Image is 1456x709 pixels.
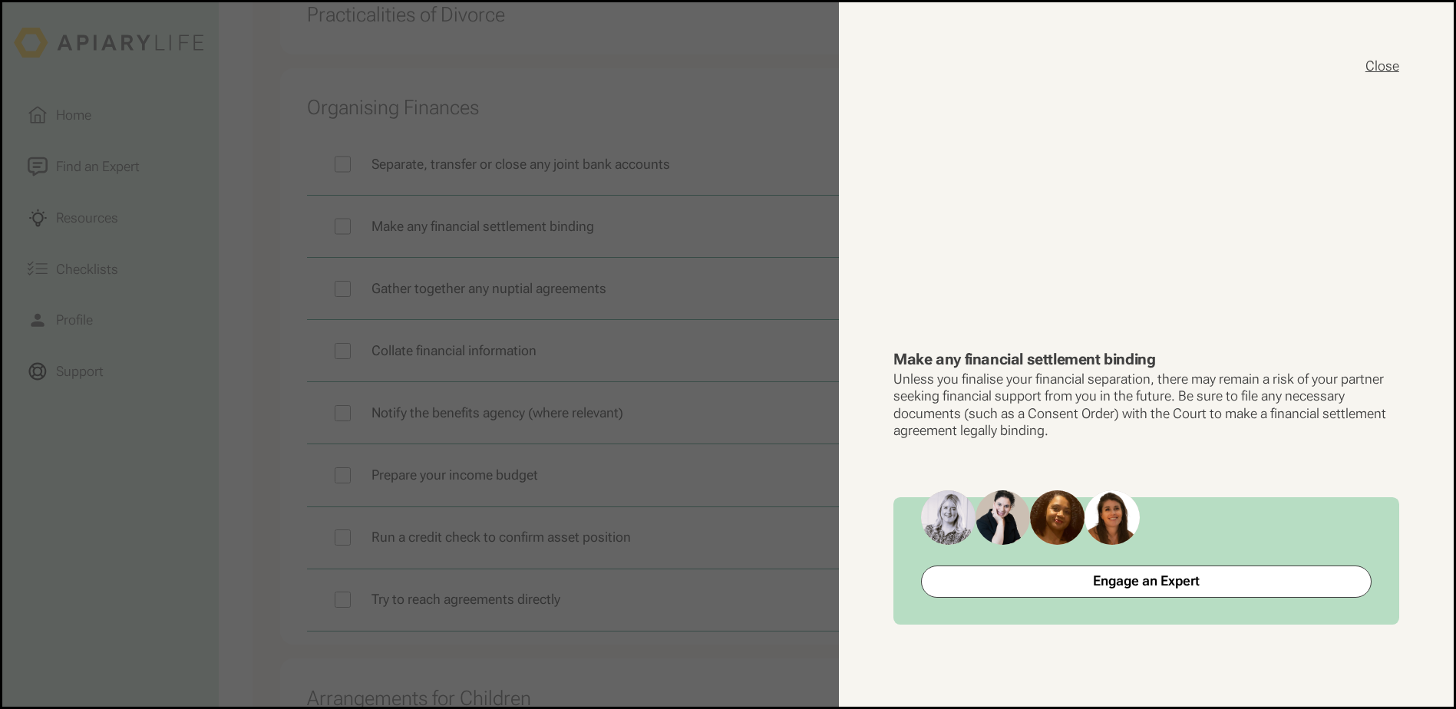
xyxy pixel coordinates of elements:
[1365,57,1399,75] button: close modal
[893,371,1399,439] p: Unless you finalise your financial separation, there may remain a risk of your partner seeking fi...
[2,2,1454,707] button: close modal
[893,348,1399,371] h3: Make any financial settlement binding
[921,566,1372,598] a: Engage an Expert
